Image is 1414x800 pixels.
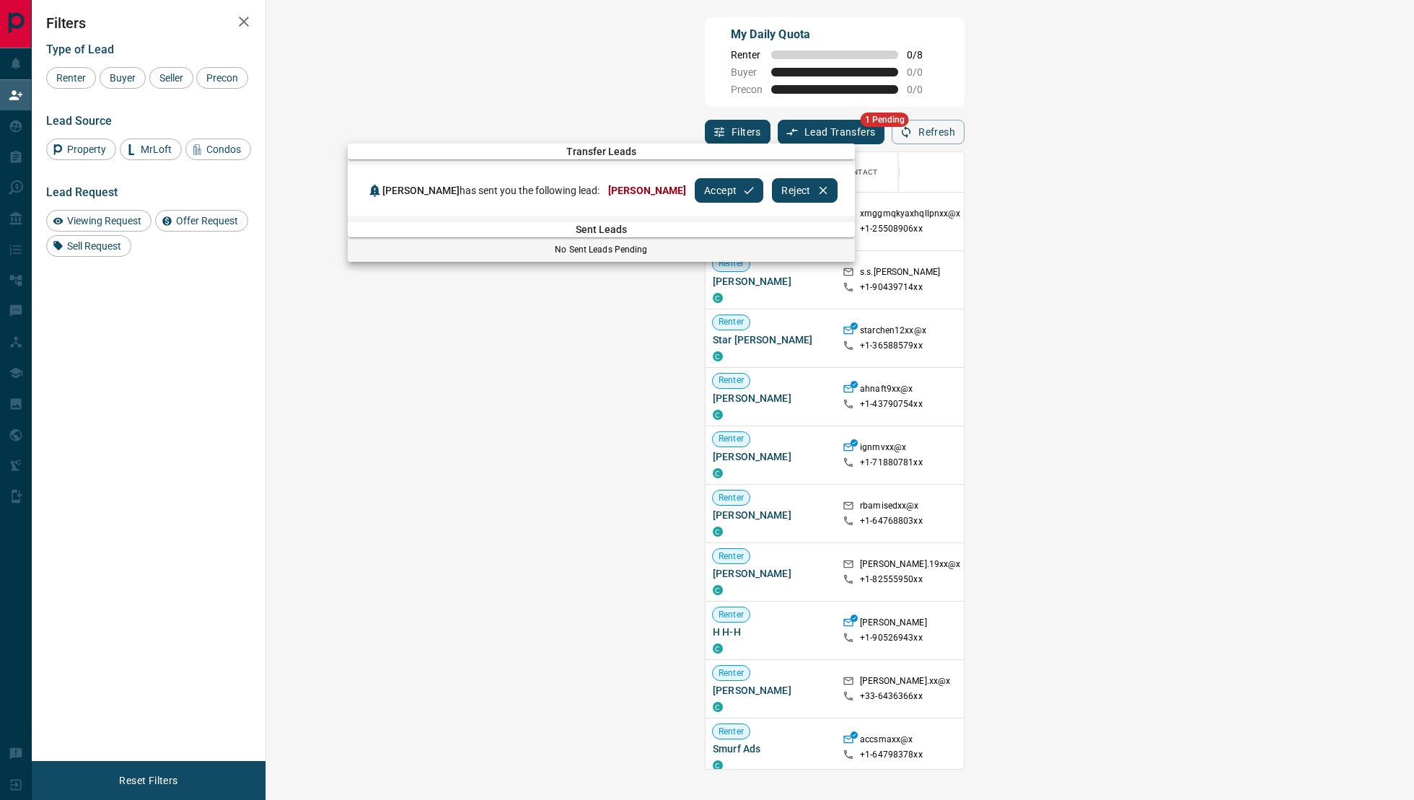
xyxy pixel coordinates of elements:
span: [PERSON_NAME] [608,185,686,196]
button: Accept [695,178,763,203]
span: [PERSON_NAME] [382,185,460,196]
button: Reject [772,178,837,203]
span: Transfer Leads [348,146,855,157]
p: No Sent Leads Pending [348,243,855,256]
span: Sent Leads [348,224,855,235]
span: has sent you the following lead: [382,185,600,196]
